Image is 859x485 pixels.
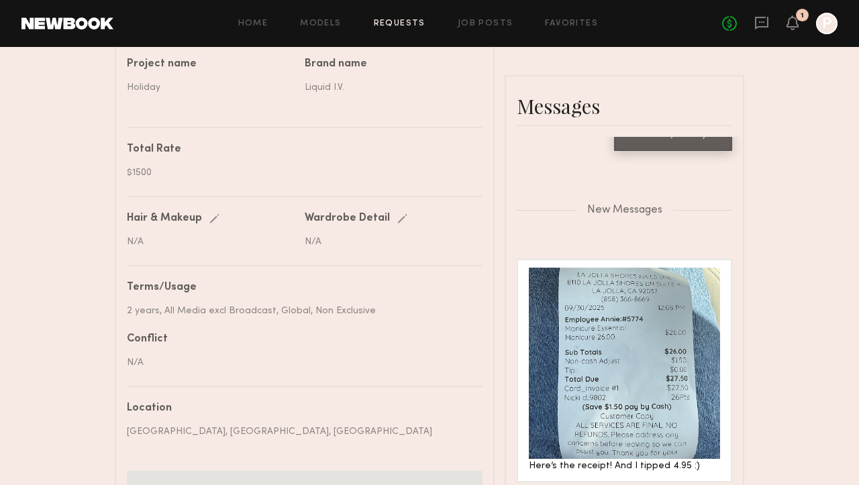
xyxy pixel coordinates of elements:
div: Location [127,403,472,414]
div: Terms/Usage [127,282,472,293]
span: New Messages [587,205,662,216]
a: Favorites [545,19,598,28]
div: 1 [801,12,804,19]
div: N/A [127,356,472,370]
a: Home [238,19,268,28]
div: N/A [305,235,472,249]
div: Messages [517,93,732,119]
div: Wardrobe Detail [305,213,390,224]
div: Total Rate [127,144,472,155]
div: Here’s the receipt! And I tipped 4.95 :) [529,459,720,474]
div: Holiday [127,80,295,95]
div: Brand name [305,59,472,70]
div: [GEOGRAPHIC_DATA], [GEOGRAPHIC_DATA], [GEOGRAPHIC_DATA] [127,425,472,439]
div: $1500 [127,166,472,180]
div: Conflict [127,334,472,345]
div: Hair & Makeup [127,213,202,224]
div: Liquid I.V. [305,80,472,95]
div: 2 years, All Media excl Broadcast, Global, Non Exclusive [127,304,472,318]
div: N/A [127,235,295,249]
a: P [816,13,838,34]
div: Project name [127,59,295,70]
a: Job Posts [458,19,513,28]
a: Requests [374,19,425,28]
a: Models [300,19,341,28]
